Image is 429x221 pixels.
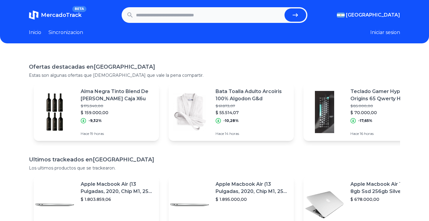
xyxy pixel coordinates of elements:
[81,104,154,108] p: $ 175.340,00
[216,104,289,108] p: $ 61.873,07
[346,11,400,19] span: [GEOGRAPHIC_DATA]
[81,88,154,102] p: Alma Negra Tinto Blend De [PERSON_NAME] Caja X6u
[350,88,424,102] p: Teclado Gamer Hyperx Alloy Origins 65 Qwerty Hyperx Aqua
[216,110,289,116] p: $ 55.514,07
[29,29,41,36] a: Inicio
[358,118,372,123] p: -17,65%
[303,91,346,133] img: Featured image
[350,110,424,116] p: $ 70.000,00
[72,6,86,12] span: BETA
[29,63,400,71] h1: Ofertas destacadas en [GEOGRAPHIC_DATA]
[48,29,83,36] a: Sincronizacion
[350,131,424,136] p: Hace 16 horas
[81,181,154,195] p: Apple Macbook Air (13 Pulgadas, 2020, Chip M1, 256 Gb De Ssd, 8 Gb De Ram) - Plata
[370,29,400,36] button: Iniciar sesion
[350,104,424,108] p: $ 85.000,00
[169,83,294,141] a: Featured imageBata Toalla Adulto Arcoiris 100% Algodon G&d$ 61.873,07$ 55.514,07-10,28%Hace 14 horas
[216,88,289,102] p: Bata Toalla Adulto Arcoiris 100% Algodon G&d
[216,196,289,202] p: $ 1.895.000,00
[89,118,102,123] p: -9,32%
[350,181,424,195] p: Apple Macbook Air 13 Core I5 8gb Ssd 256gb Silver
[337,13,345,17] img: Argentina
[303,83,429,141] a: Featured imageTeclado Gamer Hyperx Alloy Origins 65 Qwerty Hyperx Aqua$ 85.000,00$ 70.000,00-17,6...
[169,91,211,133] img: Featured image
[223,118,239,123] p: -10,28%
[81,196,154,202] p: $ 1.803.859,06
[350,196,424,202] p: $ 678.000,00
[29,165,400,171] p: Los ultimos productos que se trackearon.
[34,91,76,133] img: Featured image
[29,155,400,164] h1: Ultimos trackeados en [GEOGRAPHIC_DATA]
[216,181,289,195] p: Apple Macbook Air (13 Pulgadas, 2020, Chip M1, 256 Gb De Ssd, 8 Gb De Ram) - Plata
[29,72,400,78] p: Estas son algunas ofertas que [DEMOGRAPHIC_DATA] que vale la pena compartir.
[29,10,82,20] a: MercadoTrackBETA
[216,131,289,136] p: Hace 14 horas
[34,83,159,141] a: Featured imageAlma Negra Tinto Blend De [PERSON_NAME] Caja X6u$ 175.340,00$ 159.000,00-9,32%Hace ...
[41,12,82,18] span: MercadoTrack
[81,131,154,136] p: Hace 19 horas
[337,11,400,19] button: [GEOGRAPHIC_DATA]
[29,10,39,20] img: MercadoTrack
[81,110,154,116] p: $ 159.000,00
